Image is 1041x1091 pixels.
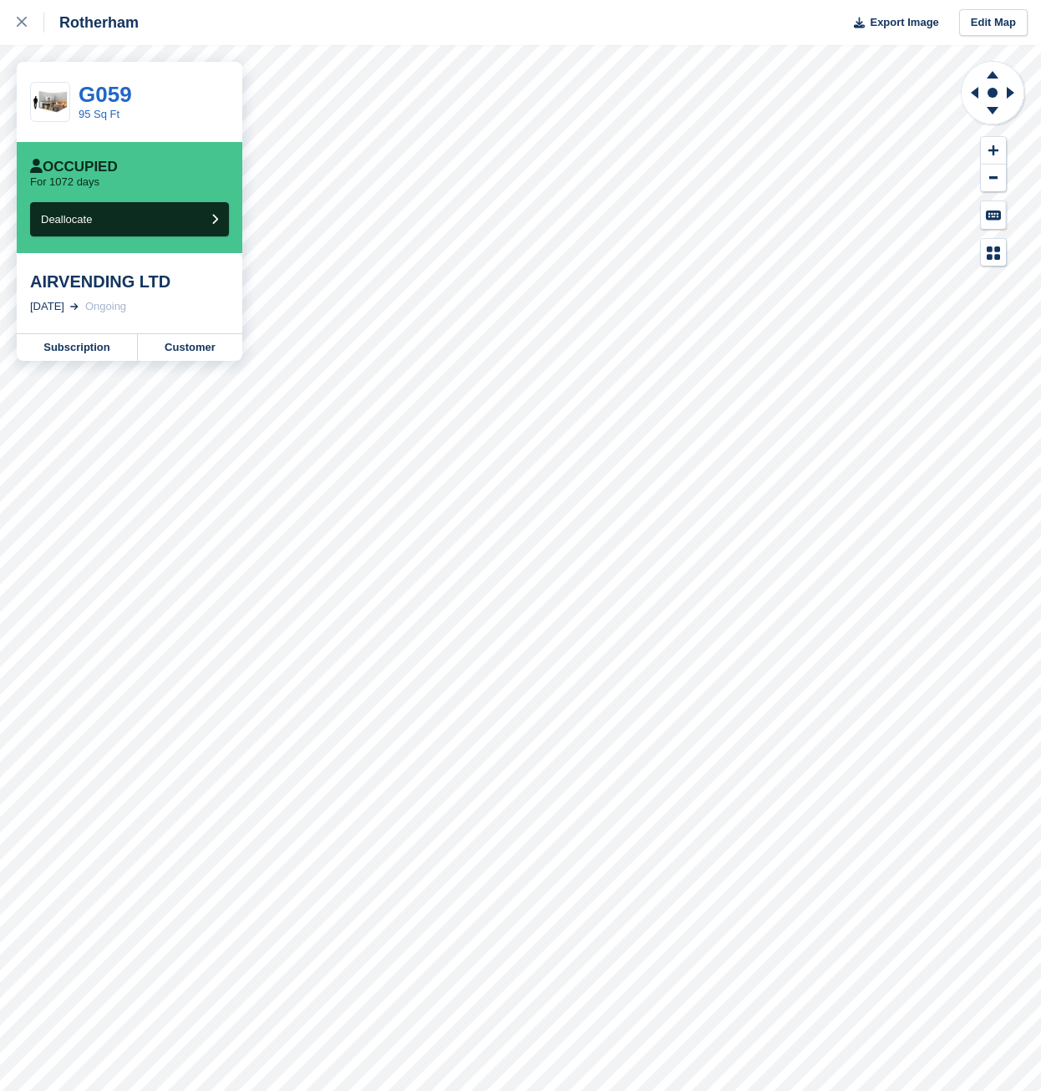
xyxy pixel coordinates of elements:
[981,201,1006,229] button: Keyboard Shortcuts
[31,88,69,117] img: 100-sqft-unit%20(2).jpg
[17,334,138,361] a: Subscription
[30,202,229,236] button: Deallocate
[981,165,1006,192] button: Zoom Out
[30,175,99,189] p: For 1072 days
[870,14,938,31] span: Export Image
[41,213,92,226] span: Deallocate
[30,271,229,292] div: AIRVENDING LTD
[981,239,1006,266] button: Map Legend
[79,108,119,120] a: 95 Sq Ft
[70,303,79,310] img: arrow-right-light-icn-cde0832a797a2874e46488d9cf13f60e5c3a73dbe684e267c42b8395dfbc2abf.svg
[85,298,126,315] div: Ongoing
[981,137,1006,165] button: Zoom In
[844,9,939,37] button: Export Image
[959,9,1028,37] a: Edit Map
[44,13,139,33] div: Rotherham
[138,334,242,361] a: Customer
[30,159,118,175] div: Occupied
[30,298,64,315] div: [DATE]
[79,82,132,107] a: G059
